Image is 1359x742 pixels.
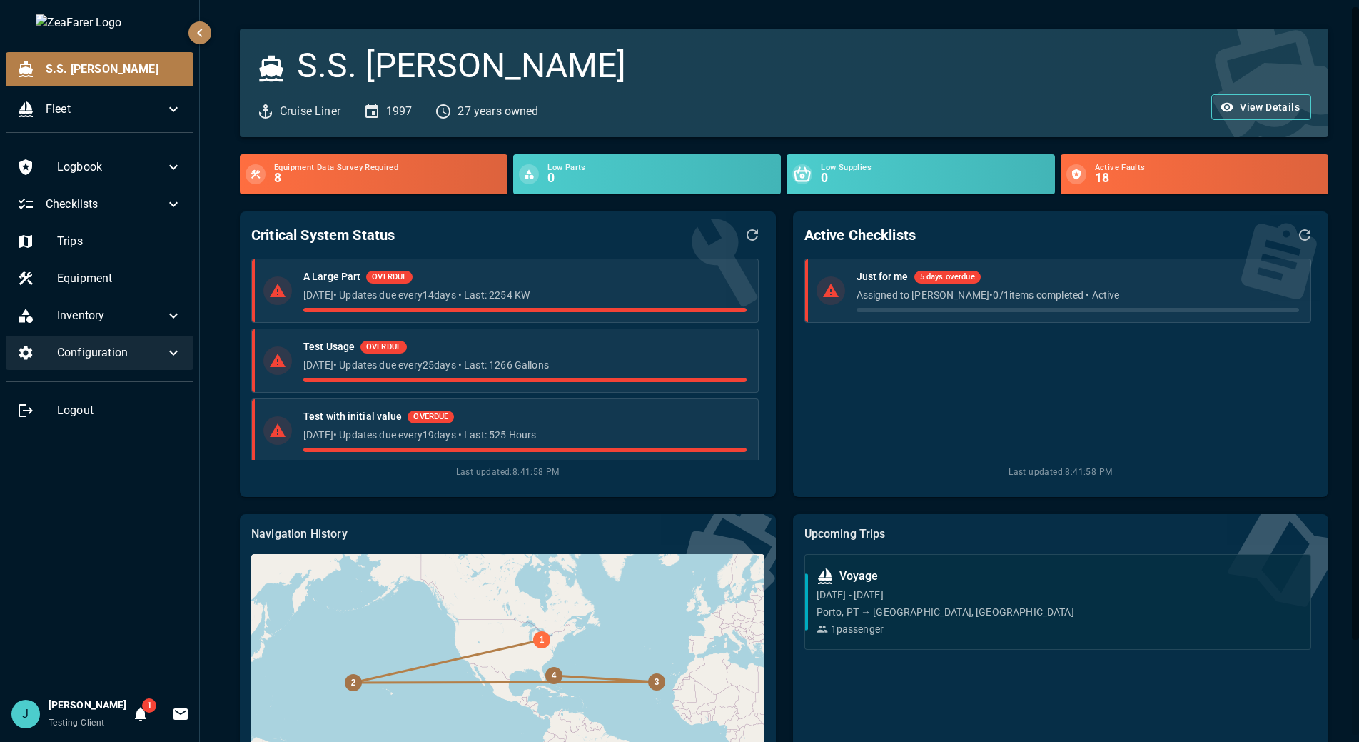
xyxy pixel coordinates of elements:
[6,187,193,221] div: Checklists
[360,341,407,354] span: OVERDUE
[303,339,355,355] h6: Test Usage
[57,307,165,324] span: Inventory
[251,526,764,543] p: Navigation History
[386,103,413,120] p: 1997
[533,631,550,648] div: 1
[6,52,193,86] div: S.S. [PERSON_NAME]
[49,698,126,713] h6: [PERSON_NAME]
[142,698,156,713] span: 1
[817,588,1299,602] p: [DATE] - [DATE]
[280,103,340,120] p: Cruise Liner
[6,224,193,259] div: Trips
[6,393,193,428] div: Logout
[914,271,981,284] span: 5 days overdue
[345,674,362,691] div: 2
[740,223,764,247] button: Refresh Data
[545,667,562,684] div: 4
[57,270,182,287] span: Equipment
[804,466,1317,480] span: Last updated: 8:41:58 PM
[126,700,155,728] button: Notifications
[6,261,193,296] div: Equipment
[804,224,916,246] h6: Active Checklists
[297,46,626,86] h3: S.S. [PERSON_NAME]
[648,673,665,691] div: 3
[6,150,193,184] div: Logbook
[458,103,538,120] p: 27 years owned
[274,164,502,172] span: Equipment Data Survey Required
[57,159,165,176] span: Logbook
[36,14,164,31] img: ZeaFarer Logo
[6,299,193,333] div: Inventory
[57,344,165,361] span: Configuration
[1293,223,1317,247] button: Refresh Data
[46,196,165,213] span: Checklists
[857,288,1299,302] p: Assigned to [PERSON_NAME] • 0 / 1 items completed • Active
[408,411,454,423] span: OVERDUE
[804,526,1317,543] p: Upcoming Trips
[817,605,1299,619] p: Porto, PT → [GEOGRAPHIC_DATA], [GEOGRAPHIC_DATA]
[857,269,909,285] h6: Just for me
[46,101,165,118] span: Fleet
[303,358,746,372] p: [DATE] • Updates due every 25 days • Last: 1266 Gallons
[46,61,182,78] span: S.S. [PERSON_NAME]
[547,164,775,172] span: Low Parts
[251,224,395,246] h6: Critical System Status
[11,700,40,728] div: J
[839,568,879,585] p: Voyage
[49,718,105,728] span: Testing Client
[366,271,413,284] span: OVERDUE
[6,336,193,370] div: Configuration
[821,164,1049,172] span: Low Supplies
[166,700,195,728] button: Invitations
[251,466,764,480] span: Last updated: 8:41:58 PM
[274,172,502,185] h6: 8
[57,233,182,250] span: Trips
[303,409,402,425] h6: Test with initial value
[57,402,182,419] span: Logout
[1211,94,1311,121] button: View Details
[821,172,1049,185] h6: 0
[303,269,360,285] h6: A Large Part
[1095,172,1323,185] h6: 18
[303,288,746,302] p: [DATE] • Updates due every 14 days • Last: 2254 KW
[547,172,775,185] h6: 0
[6,92,193,126] div: Fleet
[1095,164,1323,172] span: Active Faults
[303,428,746,442] p: [DATE] • Updates due every 19 days • Last: 525 Hours
[831,622,884,636] p: 1 passenger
